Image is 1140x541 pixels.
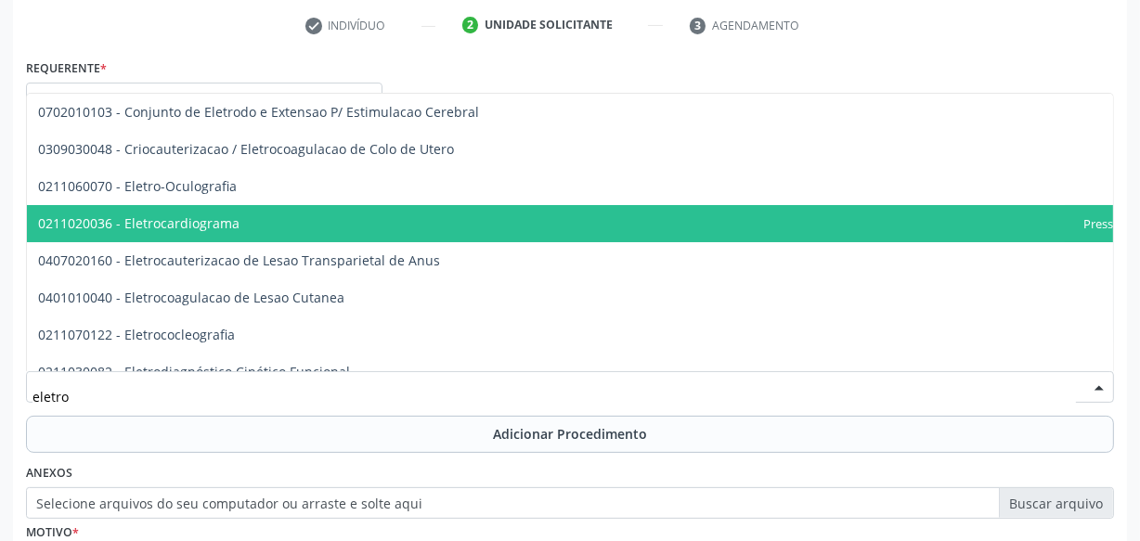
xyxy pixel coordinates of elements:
div: 2 [462,17,479,33]
input: Buscar por procedimento [32,378,1076,415]
button: Adicionar Procedimento [26,416,1114,453]
span: 0211020036 - Eletrocardiograma [38,214,240,232]
span: 0211030082 - Eletrodiagnóstico Cinético Funcional [38,363,350,380]
span: 0211060070 - Eletro-Oculografia [38,177,237,195]
div: Unidade solicitante [485,17,613,33]
span: 0309030048 - Criocauterizacao / Eletrocoagulacao de Colo de Utero [38,140,454,158]
span: 0702010103 - Conjunto de Eletrodo e Extensao P/ Estimulacao Cerebral [38,103,479,121]
span: 0401010040 - Eletrocoagulacao de Lesao Cutanea [38,289,344,306]
span: Paciente [32,89,344,108]
span: Adicionar Procedimento [493,424,647,444]
span: 0211070122 - Eletrococleografia [38,326,235,343]
label: Requerente [26,54,107,83]
span: 0407020160 - Eletrocauterizacao de Lesao Transparietal de Anus [38,251,440,269]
